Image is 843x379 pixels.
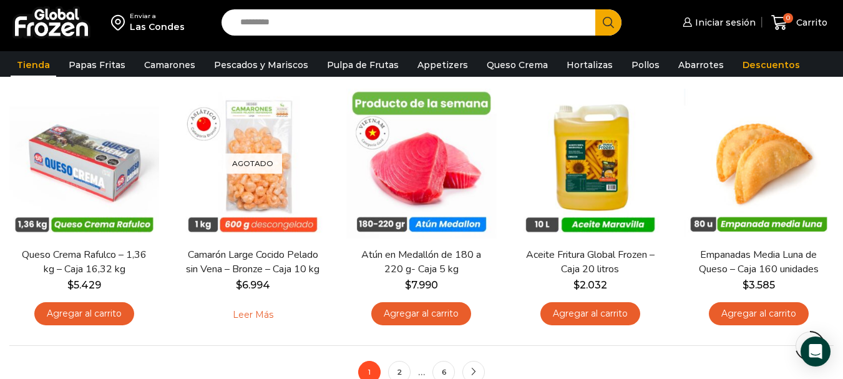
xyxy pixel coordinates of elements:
a: Atún en Medallón de 180 a 220 g- Caja 5 kg [354,248,489,277]
span: $ [67,279,74,291]
div: Open Intercom Messenger [801,337,831,367]
a: Leé más sobre “Camarón Large Cocido Pelado sin Vena - Bronze - Caja 10 kg” [213,302,293,328]
span: $ [743,279,749,291]
span: 0 [783,13,793,23]
button: Search button [595,9,621,36]
a: 0 Carrito [768,8,831,37]
a: Tienda [11,53,56,77]
span: $ [236,279,242,291]
span: … [418,366,425,378]
a: Camarón Large Cocido Pelado sin Vena – Bronze – Caja 10 kg [185,248,320,277]
a: Hortalizas [560,53,619,77]
a: Agregar al carrito: “Queso Crema Rafulco - 1,36 kg - Caja 16,32 kg” [34,302,134,325]
a: Papas Fritas [62,53,132,77]
a: Agregar al carrito: “Aceite Fritura Global Frozen – Caja 20 litros” [540,302,640,325]
img: address-field-icon.svg [111,12,130,33]
bdi: 7.990 [405,279,438,291]
a: Abarrotes [672,53,730,77]
a: Descuentos [736,53,806,77]
a: Pulpa de Frutas [321,53,405,77]
span: Iniciar sesión [692,16,756,29]
a: Aceite Fritura Global Frozen – Caja 20 litros [523,248,658,277]
bdi: 5.429 [67,279,101,291]
p: Agotado [223,153,282,174]
span: $ [573,279,580,291]
a: Pescados y Mariscos [208,53,314,77]
a: Agregar al carrito: “Empanadas Media Luna de Queso - Caja 160 unidades” [709,302,809,325]
a: Appetizers [411,53,474,77]
bdi: 6.994 [236,279,270,291]
div: Enviar a [130,12,185,21]
a: Queso Crema [480,53,554,77]
a: Iniciar sesión [680,10,756,35]
div: Las Condes [130,21,185,33]
a: Pollos [625,53,666,77]
bdi: 2.032 [573,279,607,291]
a: Queso Crema Rafulco – 1,36 kg – Caja 16,32 kg [17,248,152,277]
bdi: 3.585 [743,279,775,291]
a: Camarones [138,53,202,77]
span: $ [405,279,411,291]
span: Carrito [793,16,827,29]
a: Empanadas Media Luna de Queso – Caja 160 unidades [691,248,826,277]
a: Agregar al carrito: “Atún en Medallón de 180 a 220 g- Caja 5 kg” [371,302,471,325]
